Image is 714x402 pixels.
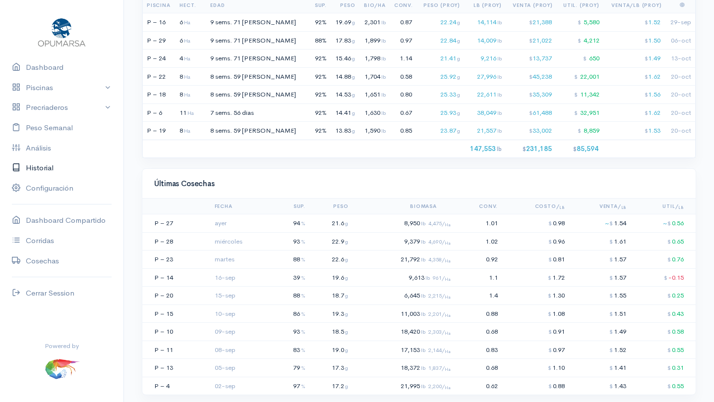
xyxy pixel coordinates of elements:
[179,108,198,118] div: 11
[667,310,671,317] span: $
[457,37,460,44] span: g
[466,126,502,136] div: 21,557
[609,310,613,317] span: $
[667,309,684,318] span: 0.43
[548,292,551,299] span: $
[548,237,565,246] span: 0.96
[457,91,460,98] span: g
[457,55,460,62] span: g
[391,108,413,118] div: 0.67
[663,219,667,227] span: ~
[215,309,236,318] small: 10-sep
[313,72,327,82] div: 92%
[645,55,648,62] span: $
[309,251,352,269] td: 22.6
[179,36,198,46] div: 6
[485,219,498,227] span: 1.01
[301,328,305,335] small: %
[548,238,552,245] span: $
[381,55,386,62] span: lb
[497,91,502,98] span: lb
[313,108,327,118] div: 92%
[301,256,305,263] small: %
[332,53,355,63] div: 15.46
[605,219,626,227] span: 1.54
[572,145,599,153] span: 85,594
[578,19,581,26] span: $
[309,214,352,233] td: 21.6
[210,126,232,135] span: 8 sems.
[309,304,352,323] td: 19.3
[671,126,691,135] span: 20-oct
[671,108,691,117] span: 20-oct
[391,53,413,63] div: 1.14
[184,19,190,26] span: Ha
[497,127,502,134] span: lb
[381,73,386,80] span: lb
[605,108,662,118] div: 1.62
[142,251,196,269] td: P – 23
[142,232,196,251] td: P – 28
[507,90,553,100] div: 35,309
[142,323,196,341] td: P – 10
[360,108,386,118] div: 1,630
[210,72,232,81] span: 8 sems.
[234,54,296,62] span: 71 [PERSON_NAME]
[428,310,451,317] span: 2,201/
[313,36,327,46] div: 88%
[548,310,551,317] span: $
[143,103,178,122] td: P – 6
[332,36,355,46] div: 17.83
[301,310,305,317] small: %
[418,72,460,82] div: 25.92
[445,222,451,227] sub: Ha
[421,310,451,317] span: lb
[548,273,565,282] span: 1.72
[667,327,684,336] span: 0.58
[523,146,526,152] span: $
[179,90,198,100] div: 8
[234,18,296,26] span: 71 [PERSON_NAME]
[584,126,599,135] span: 8,859
[143,86,178,104] td: P – 18
[210,108,232,117] span: 7 sems.
[345,292,348,299] small: g
[529,109,533,116] span: $
[584,18,599,26] span: 5,580
[548,255,565,263] span: 0.81
[309,232,352,251] td: 22.9
[345,274,348,281] small: g
[215,273,236,282] small: 16-sep
[421,220,451,227] span: lb
[529,127,533,134] span: $
[609,273,626,282] span: 1.57
[352,214,454,233] td: 8,950
[215,327,236,336] small: 09-sep
[210,18,232,26] span: 9 sems.
[630,199,696,214] th: Util/
[489,273,498,282] span: 1.1
[670,18,691,26] span: 29-sep
[187,109,194,116] span: Ha
[513,2,553,8] span: Venta (Proy)
[671,90,691,99] span: 20-oct
[522,145,553,153] span: 231,185
[184,73,190,80] span: Ha
[211,199,274,214] th: Fecha
[548,219,565,227] span: 0.98
[210,36,232,45] span: 9 sems.
[360,53,386,63] div: 1,798
[293,255,305,263] span: 88
[580,90,599,99] span: 11,342
[466,90,502,100] div: 22,611
[421,238,451,245] span: lb
[428,292,451,299] span: 2,215/
[609,220,613,227] span: $
[352,232,454,251] td: 9,379
[332,72,355,82] div: 14.88
[578,37,581,44] span: $
[345,310,348,317] small: g
[421,256,451,263] span: lb
[466,72,502,82] div: 27,996
[671,54,691,62] span: 13-oct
